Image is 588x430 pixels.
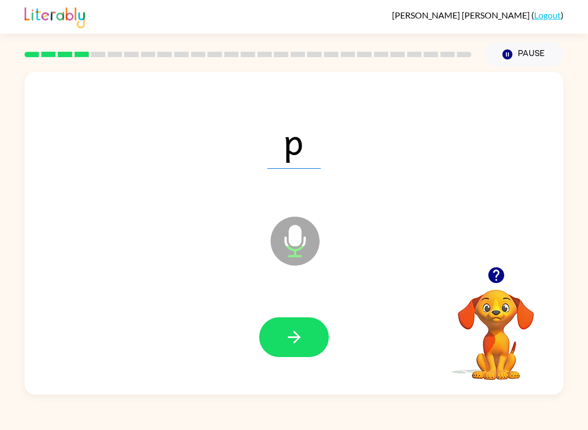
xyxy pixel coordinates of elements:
button: Pause [485,42,563,67]
span: p [267,112,321,169]
img: Literably [24,4,85,28]
video: Your browser must support playing .mp4 files to use Literably. Please try using another browser. [442,273,550,382]
a: Logout [534,10,561,20]
span: [PERSON_NAME] [PERSON_NAME] [392,10,531,20]
div: ( ) [392,10,563,20]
